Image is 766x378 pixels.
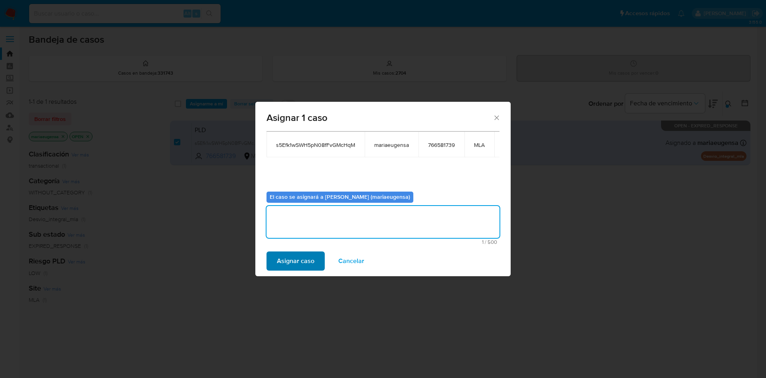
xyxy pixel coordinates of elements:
[493,114,500,121] button: Cerrar ventana
[428,141,455,148] span: 766581739
[277,252,314,270] span: Asignar caso
[338,252,364,270] span: Cancelar
[269,239,497,245] span: Máximo 500 caracteres
[328,251,375,271] button: Cancelar
[374,141,409,148] span: mariaeugensa
[270,193,410,201] b: El caso se asignará a [PERSON_NAME] (mariaeugensa)
[267,251,325,271] button: Asignar caso
[267,113,493,123] span: Asignar 1 caso
[255,102,511,276] div: assign-modal
[474,141,485,148] span: MLA
[276,141,355,148] span: s5Efk1wSWH5pN08fFvGMcHqM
